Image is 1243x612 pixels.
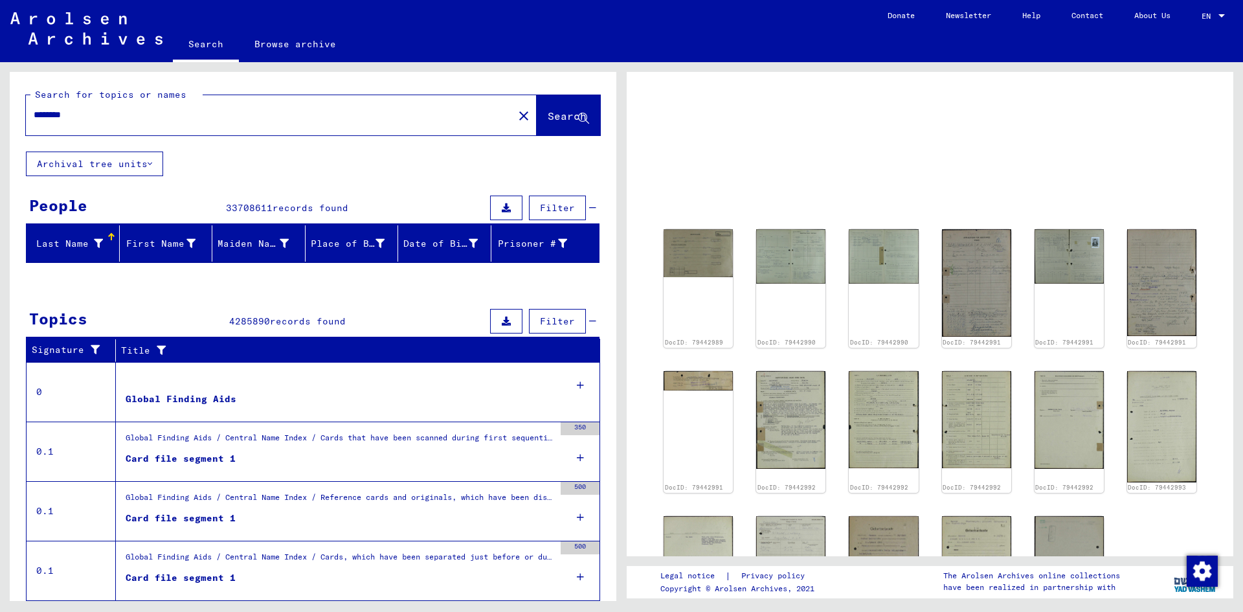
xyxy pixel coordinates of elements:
[1035,484,1093,491] a: DocID: 79442992
[1128,339,1186,346] a: DocID: 79442991
[561,541,599,554] div: 500
[27,422,116,481] td: 0.1
[1035,229,1104,284] img: 002.jpg
[660,583,820,595] p: Copyright © Arolsen Archives, 2021
[756,371,825,469] img: 001.jpg
[942,229,1011,337] img: 001.jpg
[173,28,239,62] a: Search
[1127,371,1196,482] img: 001.jpg
[664,229,733,277] img: 001.jpg
[529,309,586,334] button: Filter
[121,340,587,361] div: Title
[756,229,825,284] img: 001.jpg
[273,202,348,214] span: records found
[757,484,816,491] a: DocID: 79442992
[120,225,213,262] mat-header-cell: First Name
[540,202,575,214] span: Filter
[537,95,600,135] button: Search
[27,362,116,422] td: 0
[540,315,575,327] span: Filter
[126,492,554,510] div: Global Finding Aids / Central Name Index / Reference cards and originals, which have been discove...
[32,233,119,254] div: Last Name
[1128,484,1186,491] a: DocID: 79442993
[665,484,723,491] a: DocID: 79442991
[511,102,537,128] button: Clear
[218,237,289,251] div: Maiden Name
[126,571,236,585] div: Card file segment 1
[126,512,236,525] div: Card file segment 1
[403,233,494,254] div: Date of Birth
[850,339,908,346] a: DocID: 79442990
[125,237,196,251] div: First Name
[942,371,1011,468] img: 003.jpg
[1035,339,1093,346] a: DocID: 79442991
[126,452,236,466] div: Card file segment 1
[561,422,599,435] div: 350
[311,233,401,254] div: Place of Birth
[1127,229,1196,336] img: 003.jpg
[491,225,599,262] mat-header-cell: Prisoner #
[239,28,352,60] a: Browse archive
[664,371,733,391] img: 004.jpg
[226,202,273,214] span: 33708611
[32,340,118,361] div: Signature
[943,570,1120,582] p: The Arolsen Archives online collections
[497,233,584,254] div: Prisoner #
[561,482,599,495] div: 500
[943,339,1001,346] a: DocID: 79442991
[27,225,120,262] mat-header-cell: Last Name
[126,392,236,406] div: Global Finding Aids
[529,196,586,220] button: Filter
[26,152,163,176] button: Archival tree units
[757,339,816,346] a: DocID: 79442990
[849,229,918,284] img: 002.jpg
[35,89,186,100] mat-label: Search for topics or names
[32,343,106,357] div: Signature
[126,551,554,569] div: Global Finding Aids / Central Name Index / Cards, which have been separated just before or during...
[943,484,1001,491] a: DocID: 79442992
[850,484,908,491] a: DocID: 79442992
[1202,12,1216,21] span: EN
[756,516,825,572] img: 001.jpg
[270,315,346,327] span: records found
[660,569,725,583] a: Legal notice
[218,233,305,254] div: Maiden Name
[125,233,212,254] div: First Name
[27,481,116,541] td: 0.1
[660,569,820,583] div: |
[1035,371,1104,470] img: 004.jpg
[548,109,587,122] span: Search
[212,225,306,262] mat-header-cell: Maiden Name
[516,108,532,124] mat-icon: close
[849,371,918,468] img: 002.jpg
[1187,556,1218,587] img: Change consent
[10,12,162,45] img: Arolsen_neg.svg
[1171,565,1220,598] img: yv_logo.png
[311,237,385,251] div: Place of Birth
[497,237,568,251] div: Prisoner #
[32,237,103,251] div: Last Name
[403,237,478,251] div: Date of Birth
[731,569,820,583] a: Privacy policy
[27,541,116,600] td: 0.1
[29,307,87,330] div: Topics
[665,339,723,346] a: DocID: 79442989
[229,315,270,327] span: 4285890
[306,225,399,262] mat-header-cell: Place of Birth
[943,582,1120,593] p: have been realized in partnership with
[126,432,554,450] div: Global Finding Aids / Central Name Index / Cards that have been scanned during first sequential m...
[121,344,574,357] div: Title
[398,225,491,262] mat-header-cell: Date of Birth
[29,194,87,217] div: People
